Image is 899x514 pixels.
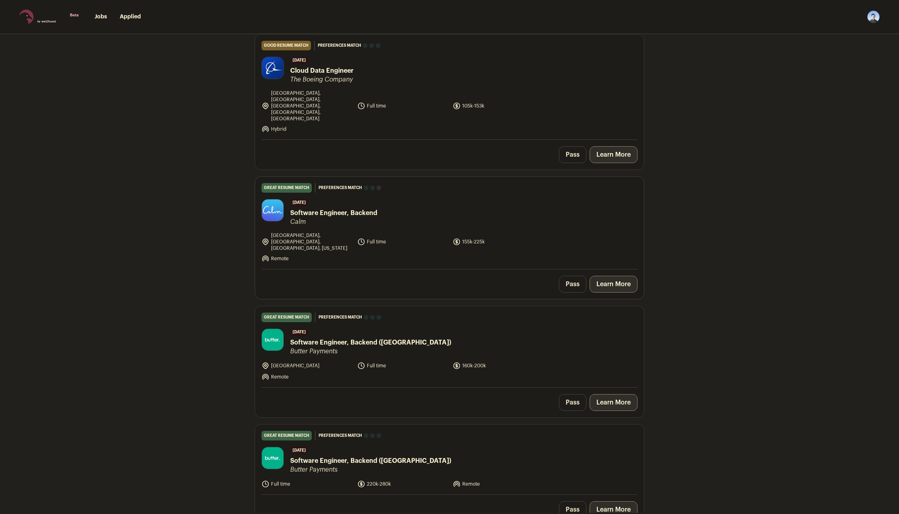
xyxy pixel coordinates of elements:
[261,313,312,322] div: great resume match
[357,90,448,122] li: Full time
[319,432,362,440] span: Preferences match
[590,394,638,411] a: Learn More
[262,199,283,221] img: 56bdcc229c8d962adbf424f7a754c682527066fb5ba3e83c5d4fc14a1c17abed.jpg
[261,183,312,193] div: great resume match
[319,313,362,321] span: Preferences match
[290,76,354,84] span: The Boeing Company
[559,146,586,163] button: Pass
[318,42,361,50] span: Preferences match
[255,306,644,387] a: great resume match Preferences match [DATE] Software Engineer, Backend ([GEOGRAPHIC_DATA]) Butter...
[290,466,451,474] span: Butter Payments
[290,57,308,64] span: [DATE]
[867,10,880,23] img: 10600165-medium_jpg
[290,208,377,218] span: Software Engineer, Backend
[319,184,362,192] span: Preferences match
[262,447,283,469] img: a8a1043e55234aa21f51119b3f7ff379cd7e237c953da242e540ce7cb7755f9c.jpg
[357,232,448,251] li: Full time
[290,456,451,466] span: Software Engineer, Backend ([GEOGRAPHIC_DATA])
[559,394,586,411] button: Pass
[290,218,377,226] span: Calm
[255,34,644,139] a: good resume match Preferences match [DATE] Cloud Data Engineer The Boeing Company [GEOGRAPHIC_DAT...
[261,431,312,440] div: great resume match
[867,10,880,23] button: Open dropdown
[290,199,308,207] span: [DATE]
[357,480,448,488] li: 220k-280k
[261,362,352,370] li: [GEOGRAPHIC_DATA]
[261,373,352,381] li: Remote
[95,14,107,20] a: Jobs
[262,329,283,351] img: a8a1043e55234aa21f51119b3f7ff379cd7e237c953da242e540ce7cb7755f9c.jpg
[120,14,141,20] a: Applied
[453,232,544,251] li: 155k-225k
[290,329,308,336] span: [DATE]
[255,424,644,494] a: great resume match Preferences match [DATE] Software Engineer, Backend ([GEOGRAPHIC_DATA]) Butter...
[262,57,283,79] img: 05fe116c8155f646277f3b35f36c6b37db21af6d72b5a65ae4a70d4fa86cf7c6.jpg
[261,41,311,50] div: good resume match
[261,125,352,133] li: Hybrid
[261,480,352,488] li: Full time
[261,90,352,122] li: [GEOGRAPHIC_DATA], [GEOGRAPHIC_DATA], [GEOGRAPHIC_DATA], [GEOGRAPHIC_DATA], [GEOGRAPHIC_DATA]
[255,177,644,269] a: great resume match Preferences match [DATE] Software Engineer, Backend Calm [GEOGRAPHIC_DATA], [G...
[290,338,451,347] span: Software Engineer, Backend ([GEOGRAPHIC_DATA])
[261,232,352,251] li: [GEOGRAPHIC_DATA], [GEOGRAPHIC_DATA], [GEOGRAPHIC_DATA], [US_STATE]
[559,276,586,293] button: Pass
[357,362,448,370] li: Full time
[590,276,638,293] a: Learn More
[290,447,308,454] span: [DATE]
[453,362,544,370] li: 160k-200k
[261,255,352,263] li: Remote
[290,347,451,355] span: Butter Payments
[290,66,354,76] span: Cloud Data Engineer
[590,146,638,163] a: Learn More
[453,90,544,122] li: 105k-153k
[453,480,544,488] li: Remote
